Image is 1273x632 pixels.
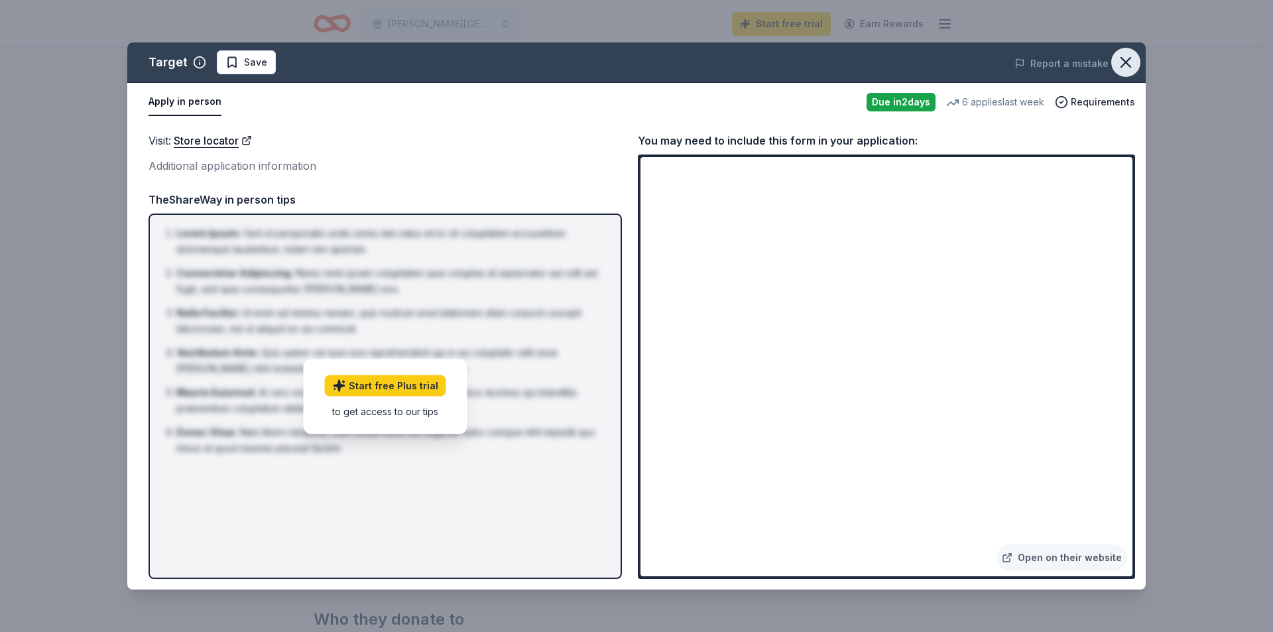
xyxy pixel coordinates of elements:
button: Save [217,50,276,74]
span: Mauris Euismod : [176,387,256,398]
li: Quis autem vel eum iure reprehenderit qui in ea voluptate velit esse [PERSON_NAME] nihil molestia... [176,345,602,377]
a: Open on their website [997,544,1127,571]
li: At vero eos et accusamus et iusto odio dignissimos ducimus qui blanditiis praesentium voluptatum ... [176,385,602,416]
li: Nam libero tempore, cum soluta nobis est eligendi optio cumque nihil impedit quo minus id quod ma... [176,424,602,456]
div: 6 applies last week [946,94,1044,110]
span: Lorem Ipsum : [176,227,241,239]
div: Visit : [149,132,622,149]
button: Requirements [1055,94,1135,110]
a: Store locator [174,132,252,149]
div: TheShareWay in person tips [149,191,622,208]
span: Nulla Facilisi : [176,307,239,318]
div: Target [149,52,188,73]
div: Due in 2 days [867,93,936,111]
span: Requirements [1071,94,1135,110]
div: to get access to our tips [325,404,446,418]
span: Donec Vitae : [176,426,237,438]
li: Nemo enim ipsam voluptatem quia voluptas sit aspernatur aut odit aut fugit, sed quia consequuntur... [176,265,602,297]
li: Ut enim ad minima veniam, quis nostrum exercitationem ullam corporis suscipit laboriosam, nisi ut... [176,305,602,337]
span: Save [244,54,267,70]
span: Consectetur Adipiscing : [176,267,293,279]
button: Apply in person [149,88,221,116]
button: Report a mistake [1014,56,1109,72]
a: Start free Plus trial [325,375,446,396]
div: You may need to include this form in your application: [638,132,1135,149]
span: Vestibulum Ante : [176,347,259,358]
li: Sed ut perspiciatis unde omnis iste natus error sit voluptatem accusantium doloremque laudantium,... [176,225,602,257]
div: Additional application information [149,157,622,174]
